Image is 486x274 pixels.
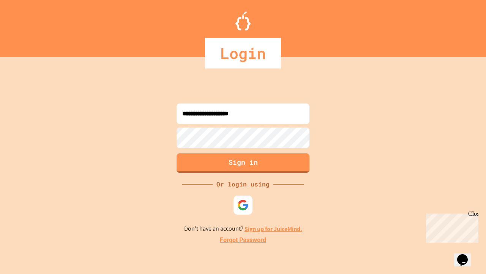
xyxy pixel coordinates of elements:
img: google-icon.svg [237,199,249,211]
p: Don't have an account? [184,224,302,234]
iframe: chat widget [454,244,478,266]
a: Sign up for JuiceMind. [245,225,302,233]
button: Sign in [177,153,309,173]
div: Login [205,38,281,68]
div: Chat with us now!Close [3,3,52,48]
div: Or login using [213,180,273,189]
a: Forgot Password [220,236,266,245]
iframe: chat widget [423,210,478,243]
img: Logo.svg [235,11,251,30]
